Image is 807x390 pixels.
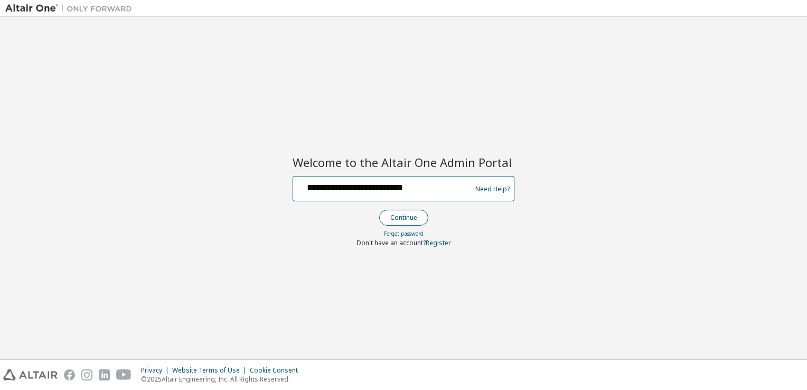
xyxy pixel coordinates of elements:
[384,230,424,237] a: Forgot password
[99,369,110,380] img: linkedin.svg
[116,369,132,380] img: youtube.svg
[141,375,304,384] p: © 2025 Altair Engineering, Inc. All Rights Reserved.
[293,155,514,170] h2: Welcome to the Altair One Admin Portal
[3,369,58,380] img: altair_logo.svg
[356,238,426,247] span: Don't have an account?
[64,369,75,380] img: facebook.svg
[250,366,304,375] div: Cookie Consent
[426,238,451,247] a: Register
[379,210,428,226] button: Continue
[5,3,137,14] img: Altair One
[141,366,172,375] div: Privacy
[172,366,250,375] div: Website Terms of Use
[81,369,92,380] img: instagram.svg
